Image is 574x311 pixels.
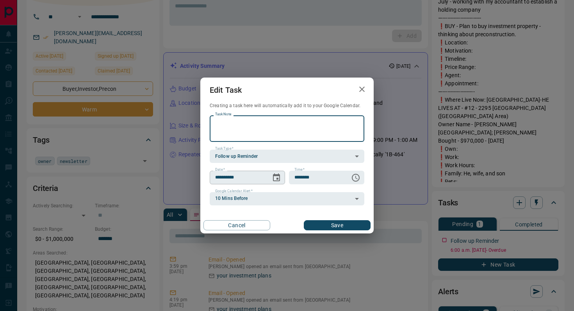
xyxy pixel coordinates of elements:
[269,170,284,186] button: Choose date, selected date is Aug 18, 2025
[203,220,270,230] button: Cancel
[348,170,364,186] button: Choose time, selected time is 6:00 AM
[215,146,234,151] label: Task Type
[200,78,251,102] h2: Edit Task
[215,167,225,172] label: Date
[210,102,364,109] p: Creating a task here will automatically add it to your Google Calendar.
[215,112,231,117] label: Task Note
[304,220,371,230] button: Save
[215,189,253,194] label: Google Calendar Alert
[210,192,364,205] div: 10 Mins Before
[294,167,305,172] label: Time
[210,150,364,163] div: Follow up Reminder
